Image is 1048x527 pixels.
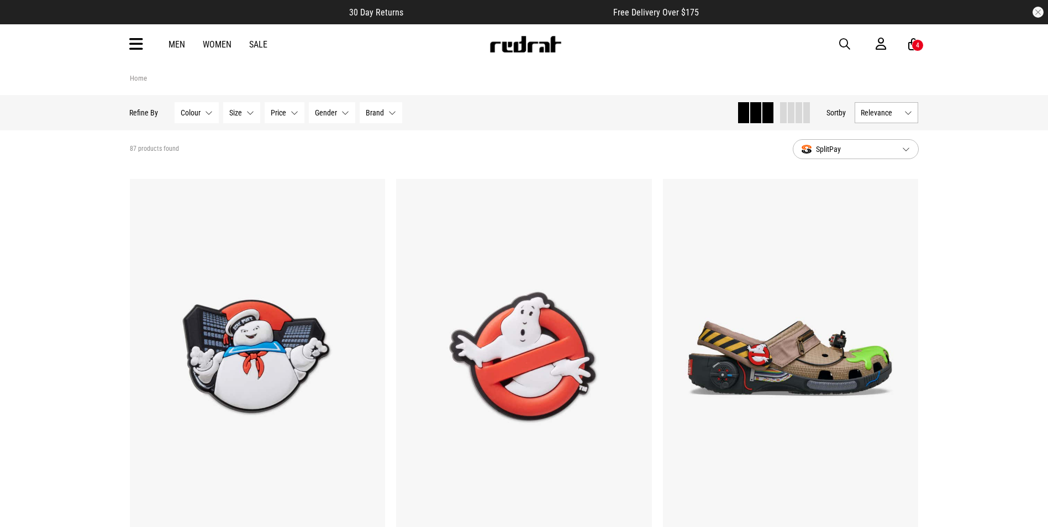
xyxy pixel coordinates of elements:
span: Price [271,108,287,117]
span: SplitPay [802,143,893,156]
button: Colour [175,102,219,123]
p: Refine By [130,108,159,117]
span: Brand [366,108,385,117]
span: Gender [315,108,338,117]
span: Free Delivery Over $175 [613,7,699,18]
button: Brand [360,102,403,123]
span: Size [230,108,243,117]
a: Men [168,39,185,50]
button: SplitPay [793,139,919,159]
div: 4 [916,41,919,49]
img: Redrat logo [489,36,562,52]
button: Gender [309,102,356,123]
button: Relevance [855,102,919,123]
iframe: Customer reviews powered by Trustpilot [425,7,591,18]
img: splitpay-icon.png [802,145,812,154]
button: Sortby [827,106,846,119]
a: Sale [249,39,267,50]
button: Size [224,102,261,123]
a: Women [203,39,231,50]
span: Colour [181,108,201,117]
span: 30 Day Returns [349,7,403,18]
button: Price [265,102,305,123]
a: 4 [908,39,919,50]
a: Home [130,74,147,82]
span: 87 products found [130,145,179,154]
span: by [839,108,846,117]
span: Relevance [861,108,900,117]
